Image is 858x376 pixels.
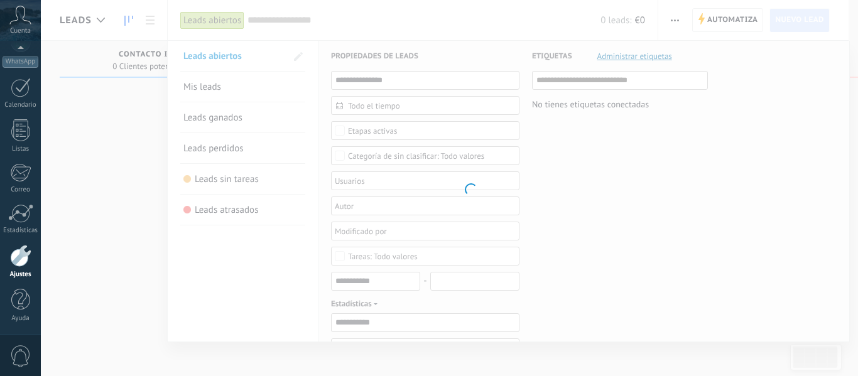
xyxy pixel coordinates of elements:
[3,101,39,109] div: Calendario
[3,271,39,279] div: Ajustes
[10,27,31,35] span: Cuenta
[3,314,39,323] div: Ayuda
[3,227,39,235] div: Estadísticas
[3,145,39,153] div: Listas
[3,56,38,68] div: WhatsApp
[3,186,39,194] div: Correo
